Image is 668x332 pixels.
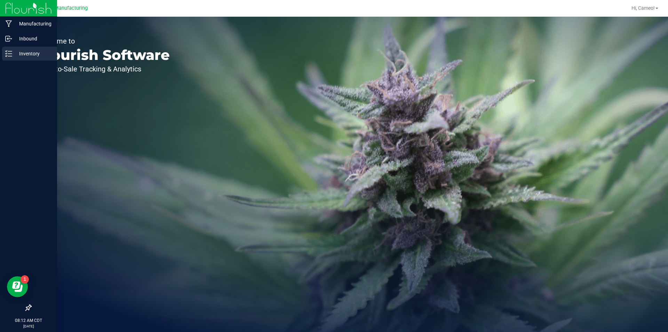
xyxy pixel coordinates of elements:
span: Hi, Cameo! [631,5,655,11]
span: Manufacturing [54,5,88,11]
inline-svg: Manufacturing [5,20,12,27]
p: [DATE] [3,324,54,329]
p: Welcome to [38,38,170,45]
p: 08:12 AM CDT [3,317,54,324]
inline-svg: Inbound [5,35,12,42]
p: Inbound [12,34,54,43]
inline-svg: Inventory [5,50,12,57]
p: Flourish Software [38,48,170,62]
p: Seed-to-Sale Tracking & Analytics [38,65,170,72]
iframe: Resource center [7,276,28,297]
iframe: Resource center unread badge [21,275,29,284]
p: Manufacturing [12,20,54,28]
p: Inventory [12,49,54,58]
